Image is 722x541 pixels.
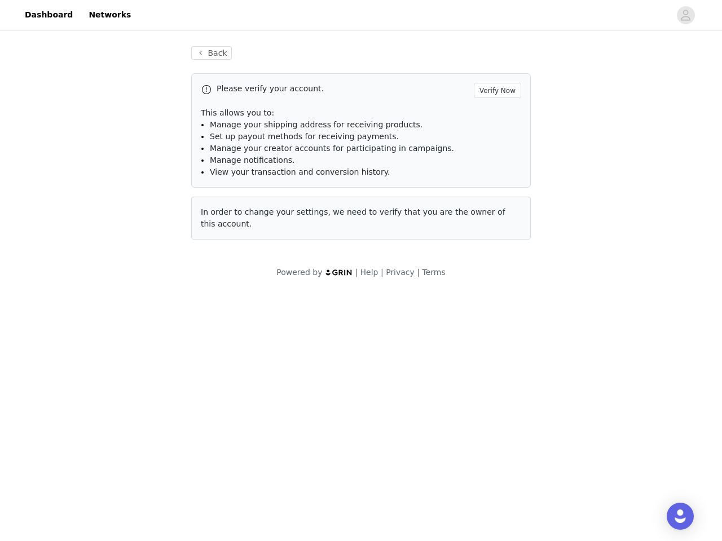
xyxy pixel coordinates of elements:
[210,132,399,141] span: Set up payout methods for receiving payments.
[276,268,322,277] span: Powered by
[201,107,521,119] p: This allows you to:
[201,207,505,228] span: In order to change your settings, we need to verify that you are the owner of this account.
[217,83,469,95] p: Please verify your account.
[381,268,384,277] span: |
[82,2,138,28] a: Networks
[474,83,521,98] button: Verify Now
[325,269,353,276] img: logo
[422,268,445,277] a: Terms
[355,268,358,277] span: |
[210,144,454,153] span: Manage your creator accounts for participating in campaigns.
[210,167,390,176] span: View your transaction and conversion history.
[360,268,378,277] a: Help
[417,268,420,277] span: |
[210,156,295,165] span: Manage notifications.
[18,2,80,28] a: Dashboard
[667,503,694,530] div: Open Intercom Messenger
[210,120,422,129] span: Manage your shipping address for receiving products.
[191,46,232,60] button: Back
[386,268,415,277] a: Privacy
[680,6,691,24] div: avatar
